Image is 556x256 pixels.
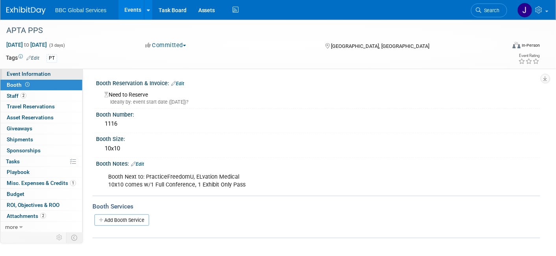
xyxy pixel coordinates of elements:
div: Booth Number: [96,109,540,119]
div: In-Person [522,42,540,48]
a: Shipments [0,134,82,145]
span: 2 [20,93,26,99]
div: Booth Next to: PracticeFreedomU, ELvation Medical 10x10 comes w/1 Full Conference, 1 Exhibit Only... [103,169,454,193]
div: 1116 [102,118,534,130]
a: Event Information [0,69,82,79]
div: Booth Notes: [96,158,540,168]
div: Booth Services [92,202,540,211]
div: PT [46,54,57,62]
span: Playbook [7,169,30,175]
span: Misc. Expenses & Credits [7,180,76,186]
span: Sponsorships [7,147,41,154]
span: to [23,42,30,48]
div: 10x10 [102,143,534,155]
a: Misc. Expenses & Credits1 [0,178,82,188]
span: Giveaways [7,125,32,132]
span: Budget [7,191,24,197]
img: ExhibitDay [6,7,46,15]
a: Budget [0,189,82,199]
span: ROI, Objectives & ROO [7,202,59,208]
span: Booth [7,82,31,88]
td: Toggle Event Tabs [66,232,83,243]
span: Travel Reservations [7,103,55,110]
span: Attachments [7,213,46,219]
span: 2 [40,213,46,219]
a: Search [471,4,507,17]
span: Event Information [7,71,51,77]
img: Jennifer Benedict [517,3,532,18]
span: more [5,224,18,230]
a: Playbook [0,167,82,177]
span: Staff [7,93,26,99]
span: Asset Reservations [7,114,54,121]
a: Sponsorships [0,145,82,156]
a: Edit [131,161,144,167]
div: Event Rating [519,54,540,58]
a: Staff2 [0,91,82,101]
span: Shipments [7,136,33,143]
td: Tags [6,54,39,63]
span: (3 days) [48,43,65,48]
a: more [0,222,82,232]
a: Booth [0,80,82,90]
a: Add Booth Service [94,214,149,226]
button: Committed [142,41,189,49]
span: 1 [70,180,76,186]
a: ROI, Objectives & ROO [0,200,82,210]
div: Booth Reservation & Invoice: [96,77,540,88]
span: [DATE] [DATE] [6,41,47,48]
a: Tasks [0,156,82,167]
a: Travel Reservations [0,101,82,112]
a: Edit [171,81,184,86]
span: [GEOGRAPHIC_DATA], [GEOGRAPHIC_DATA] [331,43,430,49]
div: APTA PPS [4,24,495,38]
div: Event Format [461,41,540,53]
span: Search [482,7,500,13]
span: BBC Global Services [55,7,107,13]
img: Format-Inperson.png [513,42,521,48]
span: Tasks [6,158,20,165]
span: Booth not reserved yet [24,82,31,88]
a: Edit [26,55,39,61]
a: Giveaways [0,123,82,134]
div: Booth Size: [96,133,540,143]
a: Asset Reservations [0,112,82,123]
td: Personalize Event Tab Strip [53,232,66,243]
div: Ideally by: event start date ([DATE])? [104,99,534,106]
a: Attachments2 [0,211,82,221]
div: Need to Reserve [102,89,534,106]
